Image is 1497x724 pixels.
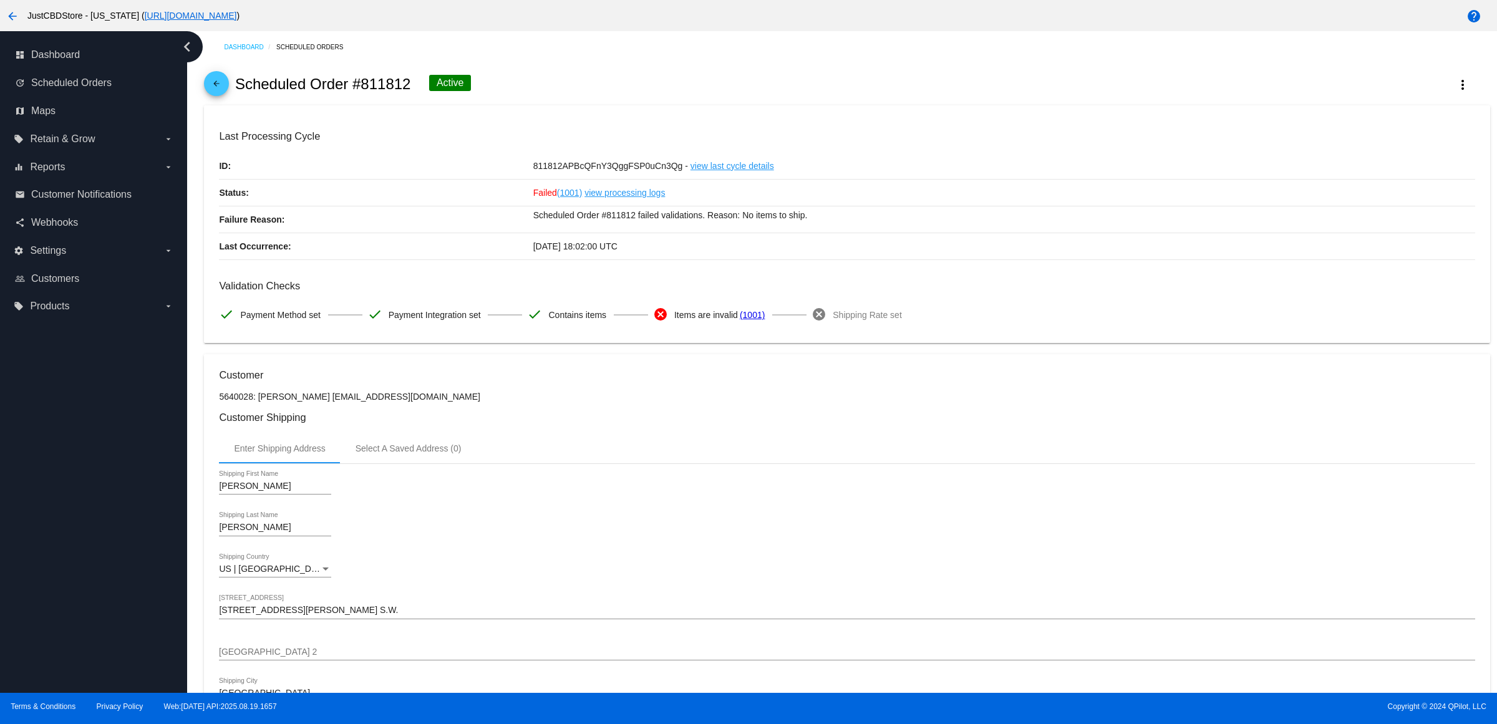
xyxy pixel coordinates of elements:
h3: Last Processing Cycle [219,130,1475,142]
span: Dashboard [31,49,80,60]
a: view processing logs [584,180,665,206]
a: view last cycle details [690,153,774,179]
p: Failure Reason: [219,206,533,233]
span: Copyright © 2024 QPilot, LLC [759,702,1486,711]
a: map Maps [15,101,173,121]
mat-icon: arrow_back [5,9,20,24]
mat-icon: cancel [811,307,826,322]
div: Select A Saved Address (0) [356,443,462,453]
span: Payment Method set [240,302,320,328]
i: arrow_drop_down [163,301,173,311]
p: Last Occurrence: [219,233,533,259]
i: email [15,190,25,200]
span: Maps [31,105,56,117]
a: [URL][DOMAIN_NAME] [145,11,237,21]
span: Products [30,301,69,312]
input: Shipping First Name [219,481,331,491]
i: chevron_left [177,37,197,57]
a: Web:[DATE] API:2025.08.19.1657 [164,702,277,711]
i: equalizer [14,162,24,172]
mat-icon: check [527,307,542,322]
span: [DATE] 18:02:00 UTC [533,241,618,251]
span: JustCBDStore - [US_STATE] ( ) [27,11,240,21]
i: arrow_drop_down [163,246,173,256]
mat-icon: arrow_back [209,79,224,94]
p: ID: [219,153,533,179]
i: settings [14,246,24,256]
i: people_outline [15,274,25,284]
span: 811812APBcQFnY3QggFSP0uCn3Qg - [533,161,688,171]
i: dashboard [15,50,25,60]
a: email Customer Notifications [15,185,173,205]
span: Settings [30,245,66,256]
h3: Customer Shipping [219,412,1475,423]
h2: Scheduled Order #811812 [235,75,411,93]
span: Items are invalid [674,302,738,328]
i: map [15,106,25,116]
input: Shipping Last Name [219,523,331,533]
span: Contains items [548,302,606,328]
h3: Validation Checks [219,280,1475,292]
a: people_outline Customers [15,269,173,289]
span: US | [GEOGRAPHIC_DATA] [219,564,329,574]
a: Terms & Conditions [11,702,75,711]
i: arrow_drop_down [163,134,173,144]
span: Customers [31,273,79,284]
i: update [15,78,25,88]
i: local_offer [14,134,24,144]
a: Privacy Policy [97,702,143,711]
span: Reports [30,162,65,173]
input: Shipping Street 2 [219,647,1475,657]
mat-icon: cancel [653,307,668,322]
a: Dashboard [224,37,276,57]
span: Scheduled Orders [31,77,112,89]
a: share Webhooks [15,213,173,233]
mat-select: Shipping Country [219,564,331,574]
i: share [15,218,25,228]
span: Payment Integration set [389,302,481,328]
span: Retain & Grow [30,133,95,145]
i: local_offer [14,301,24,311]
input: Shipping Street 1 [219,606,1475,615]
mat-icon: check [219,307,234,322]
a: Scheduled Orders [276,37,354,57]
mat-icon: check [367,307,382,322]
p: 5640028: [PERSON_NAME] [EMAIL_ADDRESS][DOMAIN_NAME] [219,392,1475,402]
a: (1001) [557,180,582,206]
input: Shipping City [219,688,331,698]
div: Enter Shipping Address [234,443,325,453]
span: Customer Notifications [31,189,132,200]
i: arrow_drop_down [163,162,173,172]
h3: Customer [219,369,1475,381]
div: Active [429,75,472,91]
a: (1001) [740,302,765,328]
a: update Scheduled Orders [15,73,173,93]
p: Status: [219,180,533,206]
a: dashboard Dashboard [15,45,173,65]
p: Scheduled Order #811812 failed validations. Reason: No items to ship. [533,206,1475,224]
mat-icon: help [1466,9,1481,24]
span: Failed [533,188,583,198]
span: Shipping Rate set [833,302,902,328]
span: Webhooks [31,217,78,228]
mat-icon: more_vert [1455,77,1470,92]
